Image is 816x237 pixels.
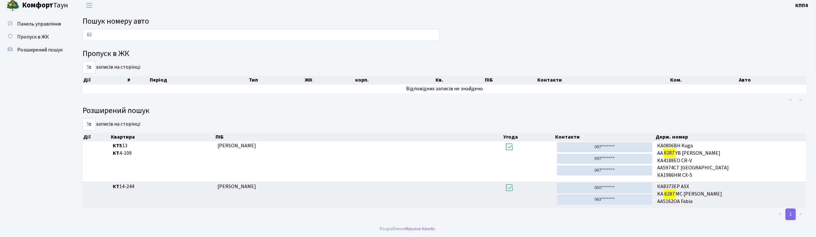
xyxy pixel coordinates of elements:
b: КТ [113,150,119,157]
select: записів на сторінці [83,118,96,130]
th: корп. [355,75,435,85]
b: КТ [113,183,119,190]
mark: 6287 [663,148,676,157]
th: # [127,75,149,85]
a: Massive Kinetic [405,225,435,232]
span: КА8373ЕР ASX KA MC [PERSON_NAME] AA5162OA Fabia [658,183,804,205]
th: Ком. [670,75,739,85]
th: Кв. [435,75,484,85]
span: Пошук номеру авто [83,16,149,27]
th: Квартира [110,132,215,141]
th: ПІБ [484,75,537,85]
a: Панель управління [3,17,68,30]
a: Пропуск в ЖК [3,30,68,43]
input: Пошук [83,29,440,41]
th: Контакти [537,75,670,85]
span: 14-244 [113,183,212,190]
span: [PERSON_NAME] [217,142,256,149]
th: Період [149,75,248,85]
th: Контакти [555,132,655,141]
th: Дії [83,75,127,85]
a: КПП4 [796,2,808,9]
th: Авто [738,75,806,85]
th: ПІБ [215,132,503,141]
h4: Розширений пошук [83,106,806,116]
span: [PERSON_NAME] [217,183,256,190]
span: Розширений пошук [17,46,63,53]
th: Тип [248,75,304,85]
th: Держ. номер [655,132,807,141]
td: Відповідних записів не знайдено [83,85,806,93]
a: Розширений пошук [3,43,68,56]
span: Пропуск в ЖК [17,33,49,40]
label: записів на сторінці [83,61,140,73]
span: 13 4-109 [113,142,212,157]
b: КТ5 [113,142,122,149]
th: Дії [83,132,110,141]
span: Панель управління [17,20,61,28]
a: 1 [786,209,796,220]
th: Угода [503,132,554,141]
div: Розроблено . [380,225,436,232]
mark: 6287 [664,189,676,198]
th: ЖК [304,75,355,85]
select: записів на сторінці [83,61,96,73]
h4: Пропуск в ЖК [83,49,806,59]
span: КА0806ВН Kuga AA YB [PERSON_NAME] KA4188ЕО CR-V AA5974CT [GEOGRAPHIC_DATA] КА1986НМ CX-5 [658,142,804,179]
label: записів на сторінці [83,118,140,130]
